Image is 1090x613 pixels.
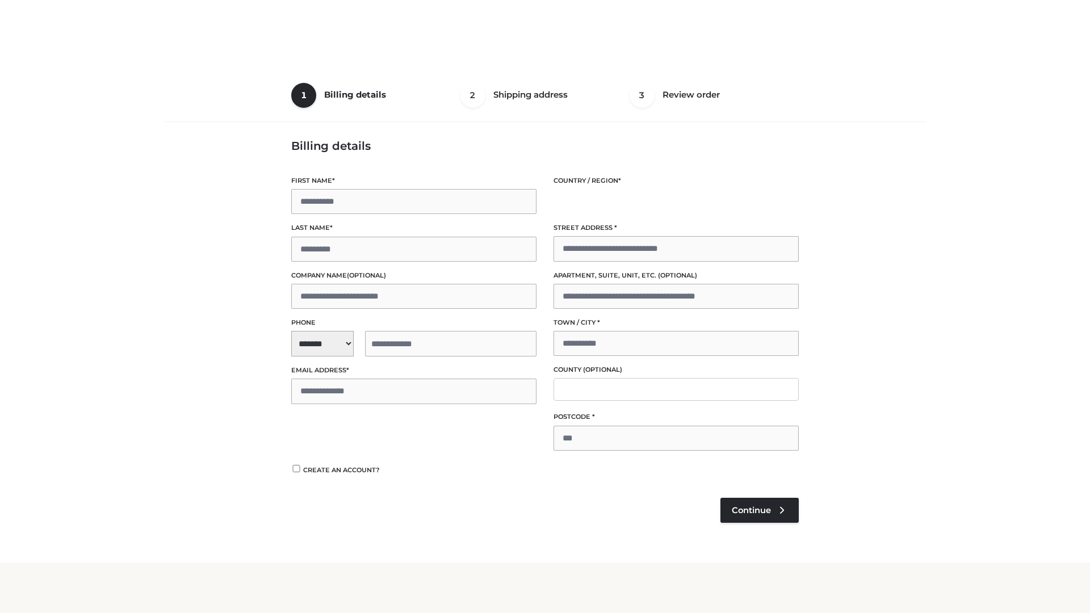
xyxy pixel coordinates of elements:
[554,412,799,422] label: Postcode
[554,317,799,328] label: Town / City
[303,466,380,474] span: Create an account?
[291,222,536,233] label: Last name
[732,505,771,515] span: Continue
[720,498,799,523] a: Continue
[554,222,799,233] label: Street address
[291,465,301,472] input: Create an account?
[291,317,536,328] label: Phone
[347,271,386,279] span: (optional)
[291,175,536,186] label: First name
[554,270,799,281] label: Apartment, suite, unit, etc.
[583,366,622,373] span: (optional)
[291,139,799,153] h3: Billing details
[554,175,799,186] label: Country / Region
[658,271,697,279] span: (optional)
[291,270,536,281] label: Company name
[291,365,536,376] label: Email address
[554,364,799,375] label: County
